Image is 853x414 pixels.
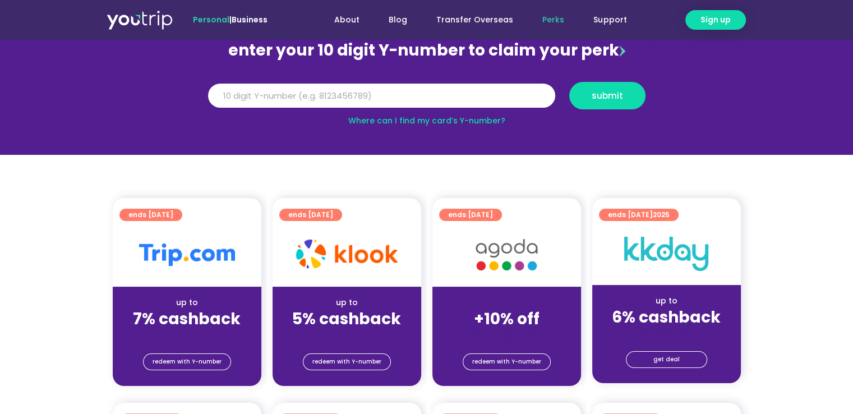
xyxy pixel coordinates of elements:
strong: +10% off [474,308,540,330]
span: submit [592,91,623,100]
a: Business [232,14,268,25]
span: ends [DATE] [608,209,670,221]
a: ends [DATE] [279,209,342,221]
span: get deal [653,352,680,367]
div: (for stays only) [282,329,412,341]
a: Transfer Overseas [422,10,528,30]
a: get deal [626,351,707,368]
button: submit [569,82,645,109]
a: ends [DATE] [439,209,502,221]
a: redeem with Y-number [463,353,551,370]
span: 2025 [653,210,670,219]
div: (for stays only) [122,329,252,341]
strong: 6% cashback [612,306,721,328]
span: Sign up [700,14,731,26]
span: up to [496,297,517,308]
span: Personal [193,14,229,25]
div: enter your 10 digit Y-number to claim your perk [202,36,651,65]
strong: 5% cashback [292,308,401,330]
a: Support [579,10,641,30]
form: Y Number [208,82,645,118]
div: up to [282,297,412,309]
span: ends [DATE] [288,209,333,221]
div: (for stays only) [601,328,732,339]
span: ends [DATE] [448,209,493,221]
a: About [320,10,374,30]
nav: Menu [298,10,641,30]
input: 10 digit Y-number (e.g. 8123456789) [208,84,555,108]
a: ends [DATE] [119,209,182,221]
a: redeem with Y-number [303,353,391,370]
span: ends [DATE] [128,209,173,221]
span: redeem with Y-number [312,354,381,370]
span: redeem with Y-number [153,354,222,370]
a: Blog [374,10,422,30]
div: (for stays only) [441,329,572,341]
span: | [193,14,268,25]
span: redeem with Y-number [472,354,541,370]
a: Perks [528,10,579,30]
a: redeem with Y-number [143,353,231,370]
a: ends [DATE]2025 [599,209,679,221]
div: up to [122,297,252,309]
strong: 7% cashback [133,308,241,330]
a: Sign up [685,10,746,30]
div: up to [601,295,732,307]
a: Where can I find my card’s Y-number? [348,115,505,126]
